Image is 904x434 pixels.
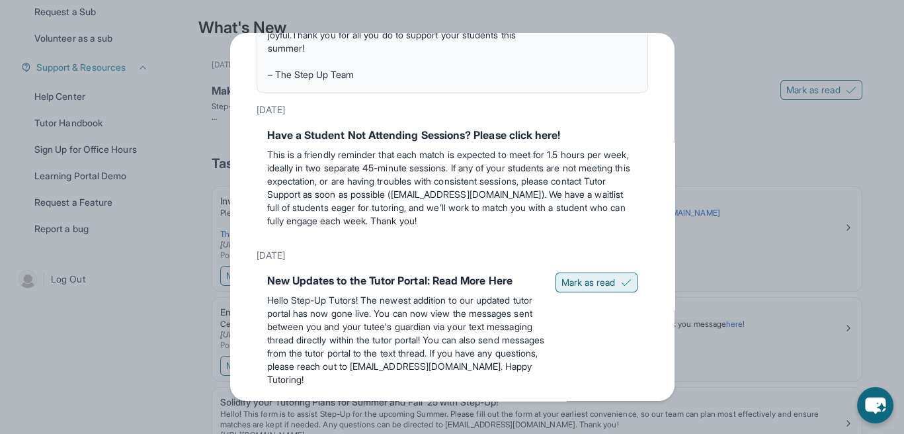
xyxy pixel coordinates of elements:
[857,387,893,423] button: chat-button
[267,148,637,228] p: This is a friendly reminder that each match is expected to meet for 1.5 hours per week, ideally i...
[267,294,545,386] p: Hello Step-Up Tutors! The newest addition to our updated tutor portal has now gone live. You can ...
[555,273,637,292] button: Mark as read
[267,273,545,288] div: New Updates to the Tutor Portal: Read More Here
[257,98,648,122] div: [DATE]
[257,243,648,267] div: [DATE]
[267,127,637,143] div: Have a Student Not Attending Sessions? Please click here!
[561,276,616,289] span: Mark as read
[621,277,632,288] img: Mark as read
[268,68,544,81] p: – The Step Up Team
